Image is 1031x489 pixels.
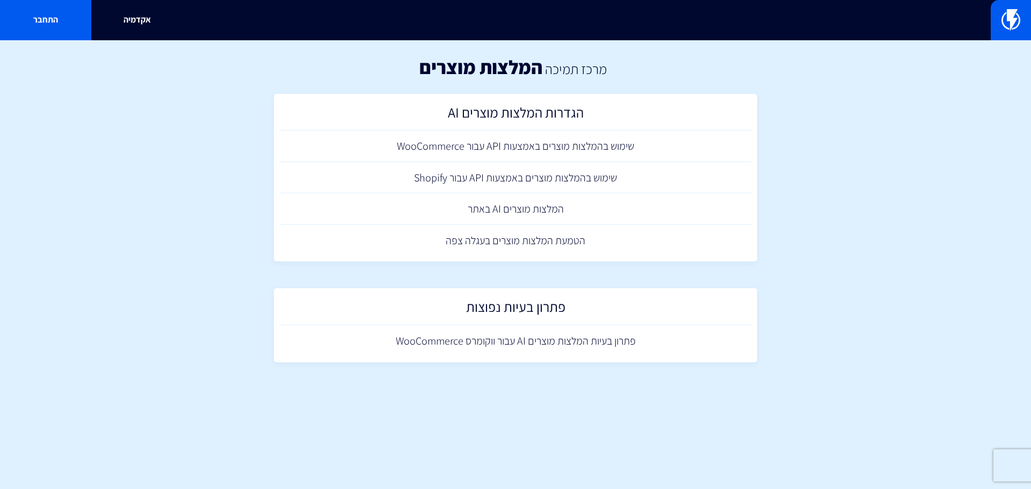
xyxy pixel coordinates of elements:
[545,60,607,78] a: מרכז תמיכה
[279,325,752,357] a: פתרון בעיות המלצות מוצרים AI עבור ווקומרס WooCommerce
[279,130,752,162] a: שימוש בהמלצות מוצרים באמצעות API עבור WooCommerce
[279,294,752,325] a: פתרון בעיות נפוצות
[285,105,746,126] h2: הגדרות המלצות מוצרים AI
[279,193,752,225] a: המלצות מוצרים AI באתר
[279,99,752,131] a: הגדרות המלצות מוצרים AI
[279,162,752,194] a: שימוש בהמלצות מוצרים באמצעות API עבור Shopify
[279,225,752,257] a: הטמעת המלצות מוצרים בעגלה צפה
[419,56,542,78] h1: המלצות מוצרים
[285,299,746,320] h2: פתרון בעיות נפוצות
[274,8,757,33] input: חיפוש מהיר...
